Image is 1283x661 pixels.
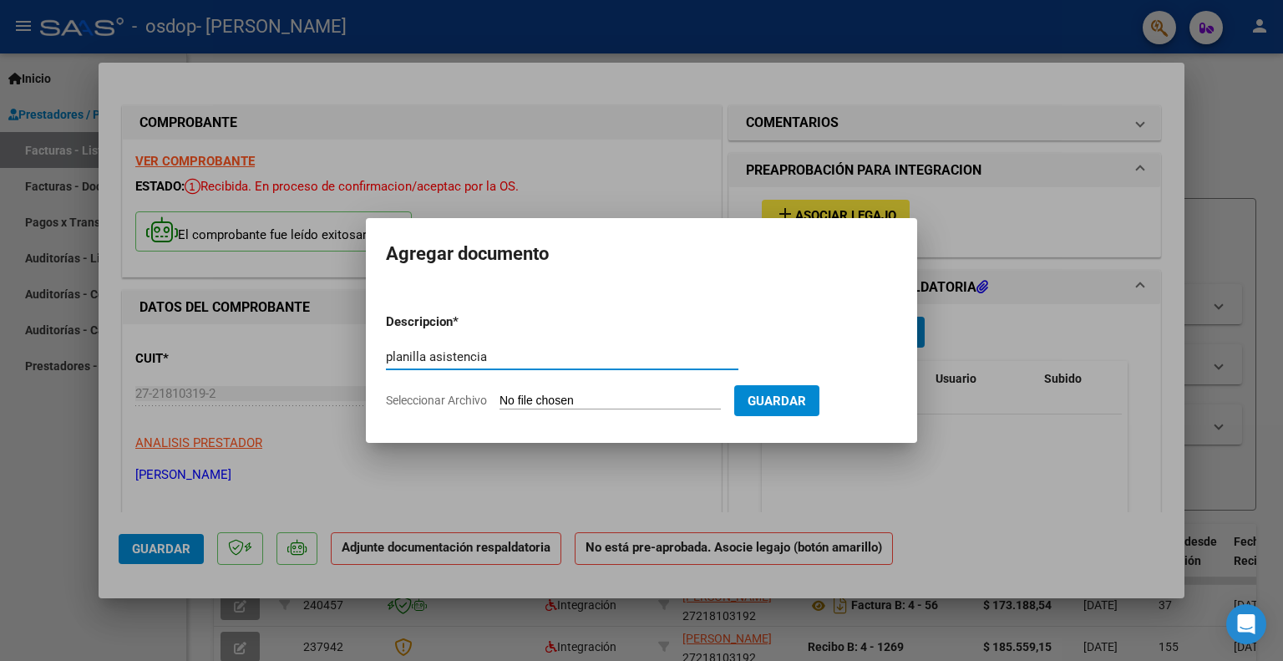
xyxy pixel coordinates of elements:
span: Guardar [748,394,806,409]
h2: Agregar documento [386,238,897,270]
div: Open Intercom Messenger [1226,604,1266,644]
p: Descripcion [386,313,540,332]
span: Seleccionar Archivo [386,394,487,407]
button: Guardar [734,385,819,416]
